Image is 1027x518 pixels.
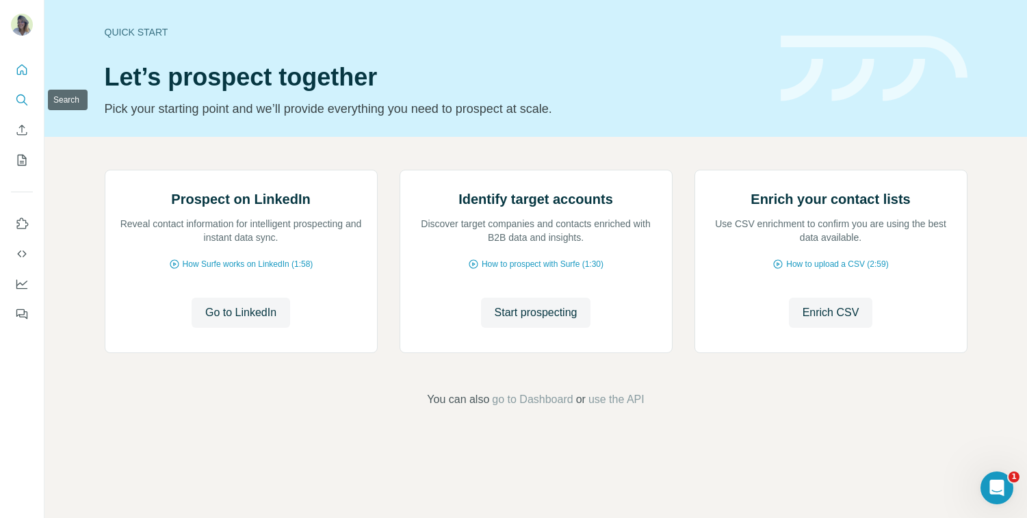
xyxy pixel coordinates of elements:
span: Start prospecting [495,305,577,321]
span: How to prospect with Surfe (1:30) [482,258,603,270]
div: Quick start [105,25,764,39]
h1: Let’s prospect together [105,64,764,91]
p: Pick your starting point and we’ll provide everything you need to prospect at scale. [105,99,764,118]
button: Start prospecting [481,298,591,328]
h2: Identify target accounts [458,190,613,209]
iframe: Intercom live chat [980,471,1013,504]
h2: Enrich your contact lists [751,190,910,209]
button: Use Surfe on LinkedIn [11,211,33,236]
p: Reveal contact information for intelligent prospecting and instant data sync. [119,217,363,244]
button: Enrich CSV [11,118,33,142]
button: Use Surfe API [11,242,33,266]
button: go to Dashboard [492,391,573,408]
span: Enrich CSV [803,305,859,321]
p: Discover target companies and contacts enriched with B2B data and insights. [414,217,658,244]
button: use the API [588,391,645,408]
img: Avatar [11,14,33,36]
button: Search [11,88,33,112]
button: Feedback [11,302,33,326]
span: 1 [1009,471,1019,482]
span: You can also [427,391,489,408]
button: Go to LinkedIn [192,298,290,328]
button: Enrich CSV [789,298,873,328]
button: Dashboard [11,272,33,296]
h2: Prospect on LinkedIn [171,190,310,209]
span: How to upload a CSV (2:59) [786,258,888,270]
span: Go to LinkedIn [205,305,276,321]
button: Quick start [11,57,33,82]
img: banner [781,36,967,102]
button: My lists [11,148,33,172]
span: or [576,391,586,408]
span: How Surfe works on LinkedIn (1:58) [183,258,313,270]
p: Use CSV enrichment to confirm you are using the best data available. [709,217,953,244]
